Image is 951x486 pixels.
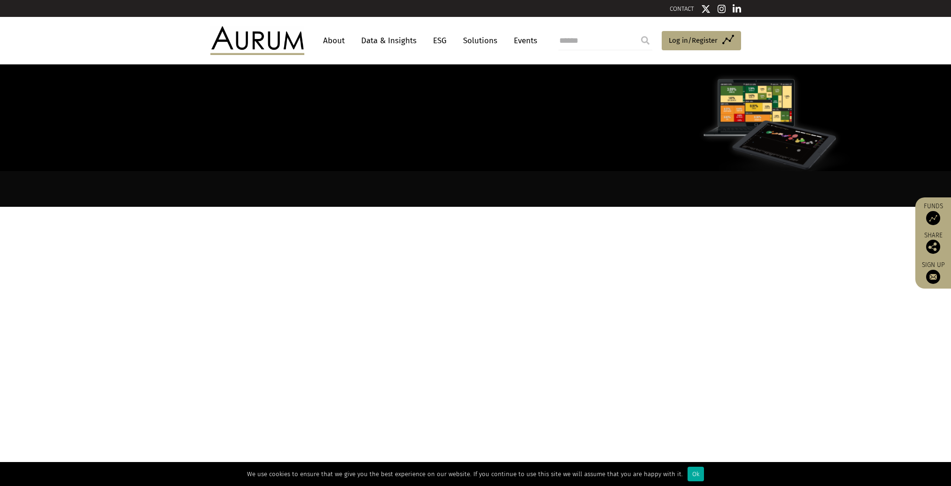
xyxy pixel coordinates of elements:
a: About [318,32,349,49]
div: Share [920,232,946,254]
div: Ok [688,467,704,481]
img: Sign up to our newsletter [926,270,940,284]
img: Access Funds [926,211,940,225]
a: Log in/Register [662,31,741,51]
input: Submit [636,31,655,50]
span: Log in/Register [669,35,718,46]
img: Linkedin icon [733,4,741,14]
img: Twitter icon [701,4,711,14]
a: Events [509,32,537,49]
img: Instagram icon [718,4,726,14]
a: Funds [920,202,946,225]
a: Data & Insights [356,32,421,49]
img: Aurum [210,26,304,55]
a: Sign up [920,261,946,284]
a: ESG [428,32,451,49]
a: Solutions [458,32,502,49]
img: Share this post [926,240,940,254]
a: CONTACT [670,5,694,12]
